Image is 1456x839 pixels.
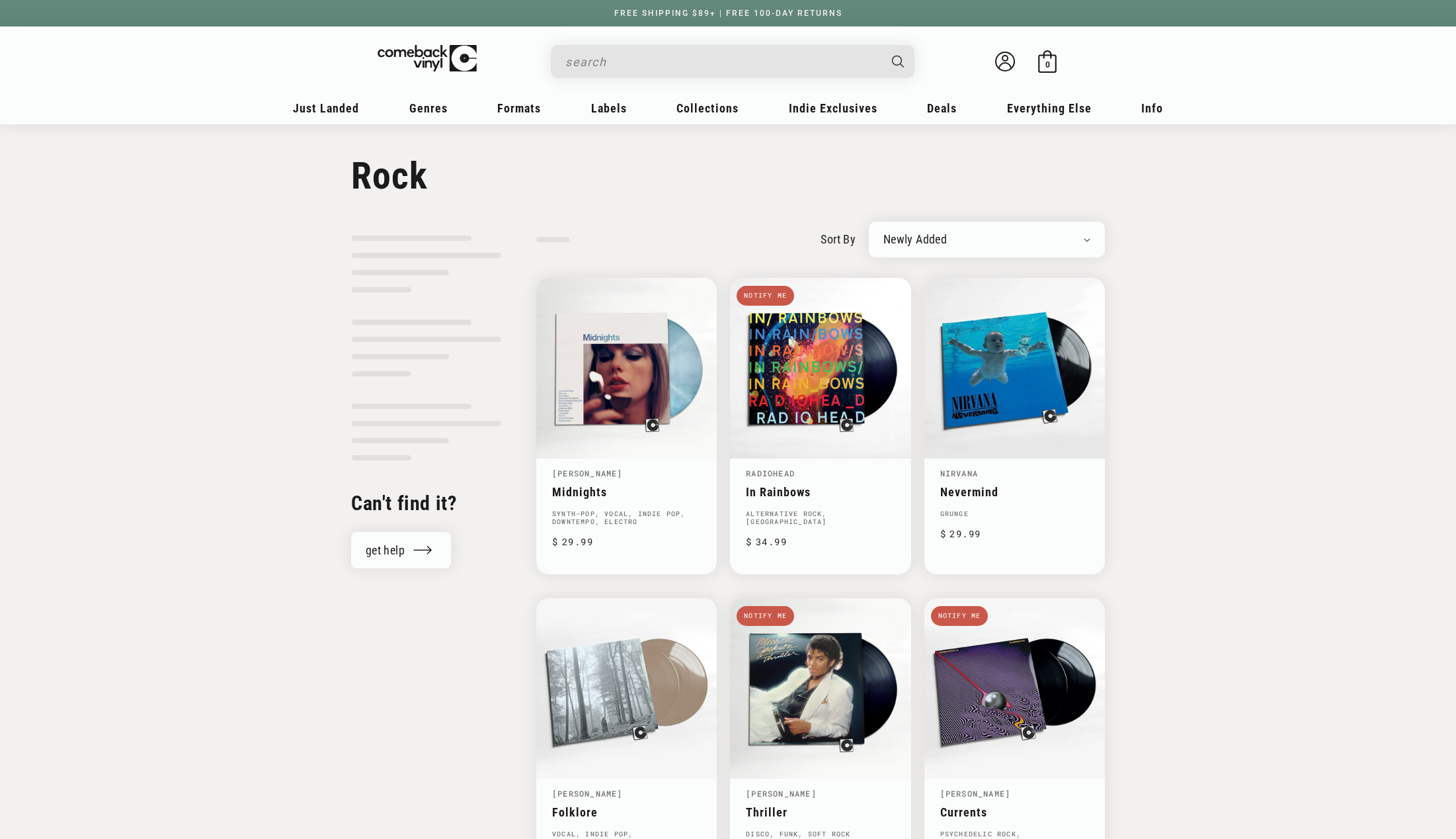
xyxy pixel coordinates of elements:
a: Radiohead [746,468,795,478]
span: Labels [591,101,627,115]
span: Indie Exclusives [789,101,877,115]
span: Collections [676,101,739,115]
a: Currents [940,805,1089,819]
a: Nevermind [940,485,1089,499]
a: get help [351,532,451,568]
span: 0 [1045,60,1050,69]
span: Everything Else [1007,101,1092,115]
h2: Can't find it? [351,490,502,516]
span: Just Landed [293,101,359,115]
a: [PERSON_NAME] [552,468,623,478]
a: [PERSON_NAME] [746,788,817,799]
div: Search [551,45,914,78]
a: [PERSON_NAME] [940,788,1011,799]
h1: Rock [351,154,1105,198]
input: search [565,48,879,75]
span: Info [1141,101,1163,115]
button: Search [881,45,916,78]
span: Formats [497,101,541,115]
span: Deals [927,101,957,115]
a: [PERSON_NAME] [552,788,623,799]
a: FREE SHIPPING $89+ | FREE 100-DAY RETURNS [601,9,856,18]
a: Thriller [746,805,895,819]
label: sort by [821,230,856,248]
a: In Rainbows [746,485,895,499]
a: Folklore [552,805,701,819]
span: Genres [409,101,448,115]
a: Nirvana [940,468,978,478]
a: Midnights [552,485,701,499]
